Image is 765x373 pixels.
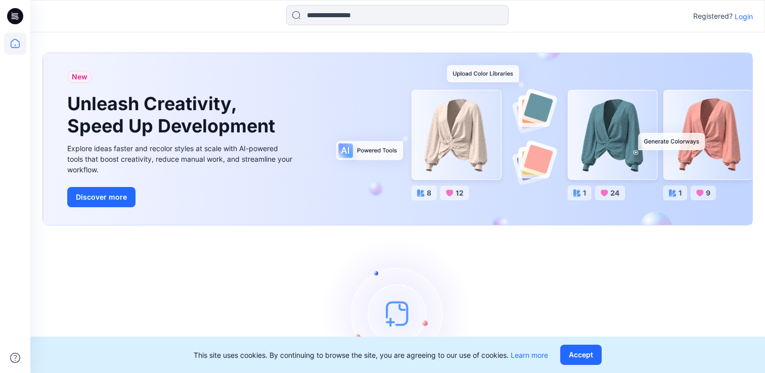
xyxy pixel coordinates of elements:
[511,351,548,359] a: Learn more
[194,350,548,360] p: This site uses cookies. By continuing to browse the site, you are agreeing to our use of cookies.
[72,71,87,83] span: New
[67,187,136,207] button: Discover more
[67,93,280,136] h1: Unleash Creativity, Speed Up Development
[735,11,753,22] p: Login
[693,10,733,22] p: Registered?
[67,187,295,207] a: Discover more
[67,143,295,175] div: Explore ideas faster and recolor styles at scale with AI-powered tools that boost creativity, red...
[560,345,602,365] button: Accept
